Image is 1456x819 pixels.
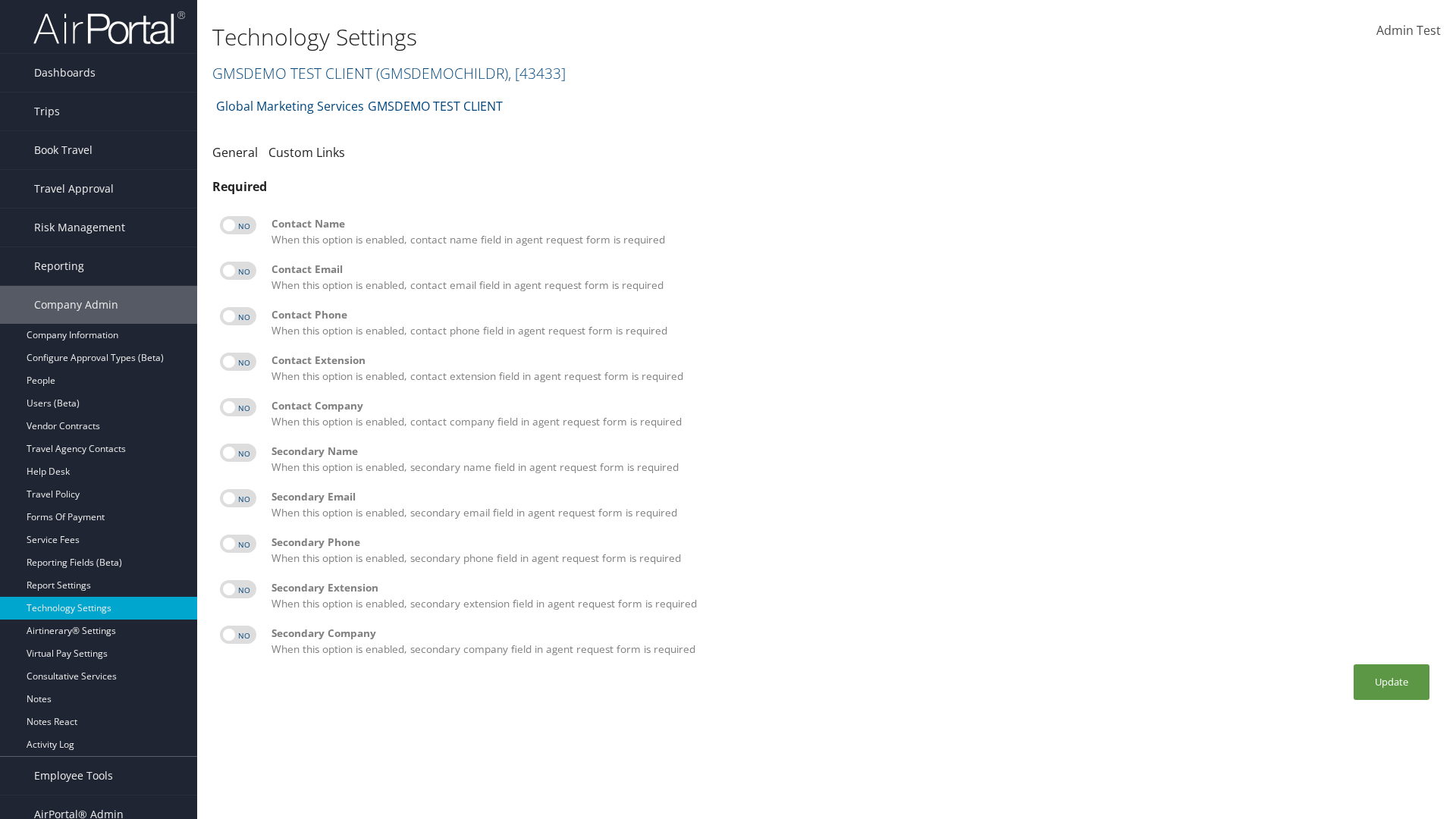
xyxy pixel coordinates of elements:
div: Contact Extension [271,353,1433,368]
a: General [212,144,258,161]
span: Dashboards [34,54,96,92]
div: Required [212,177,1441,196]
div: Contact Email [271,262,1433,277]
a: Custom Links [268,144,345,161]
span: Trips [34,93,60,130]
button: Update [1354,664,1429,700]
span: Company Admin [34,286,118,324]
div: Secondary Extension [271,580,1433,595]
a: GMSDEMO TEST CLIENT [368,91,503,121]
span: Admin Test [1376,22,1441,39]
a: Admin Test [1376,8,1441,55]
label: When this option is enabled, secondary phone field in agent request form is required [271,535,1433,566]
label: When this option is enabled, secondary extension field in agent request form is required [271,580,1433,611]
div: Contact Company [271,398,1433,413]
label: When this option is enabled, contact extension field in agent request form is required [271,353,1433,384]
img: airportal-logo.png [33,10,185,45]
span: ( GMSDEMOCHILDR ) [376,63,508,83]
span: Travel Approval [34,170,114,208]
label: When this option is enabled, contact email field in agent request form is required [271,262,1433,293]
div: Secondary Company [271,626,1433,641]
label: When this option is enabled, contact name field in agent request form is required [271,216,1433,247]
label: When this option is enabled, secondary name field in agent request form is required [271,444,1433,475]
span: Reporting [34,247,84,285]
span: Book Travel [34,131,93,169]
label: When this option is enabled, contact company field in agent request form is required [271,398,1433,429]
div: Secondary Email [271,489,1433,504]
a: Global Marketing Services [216,91,364,121]
label: When this option is enabled, secondary email field in agent request form is required [271,489,1433,520]
label: When this option is enabled, secondary company field in agent request form is required [271,626,1433,657]
div: Secondary Name [271,444,1433,459]
div: Contact Name [271,216,1433,231]
a: GMSDEMO TEST CLIENT [212,63,566,83]
h1: Technology Settings [212,21,1031,53]
span: Risk Management [34,209,125,246]
div: Secondary Phone [271,535,1433,550]
span: Employee Tools [34,757,113,795]
span: , [ 43433 ] [508,63,566,83]
div: Contact Phone [271,307,1433,322]
label: When this option is enabled, contact phone field in agent request form is required [271,307,1433,338]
